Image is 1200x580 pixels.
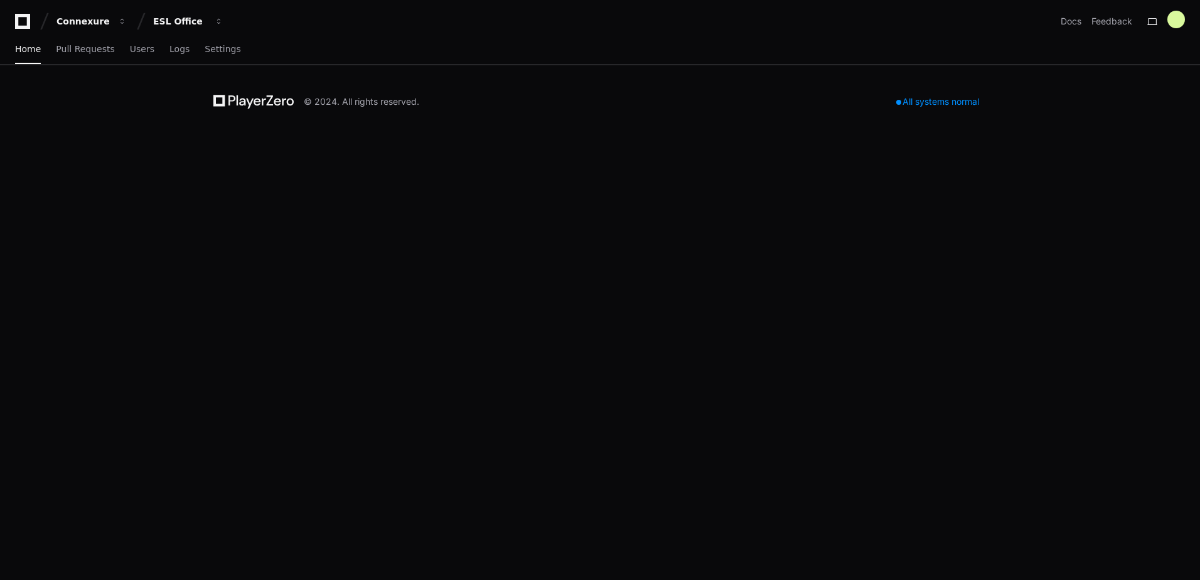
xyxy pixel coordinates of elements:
a: Users [130,35,154,64]
a: Home [15,35,41,64]
span: Logs [169,45,190,53]
a: Settings [205,35,240,64]
div: © 2024. All rights reserved. [304,95,419,108]
div: ESL Office [153,15,207,28]
button: Feedback [1091,15,1132,28]
div: Connexure [56,15,110,28]
div: All systems normal [889,93,987,110]
button: ESL Office [148,10,228,33]
span: Users [130,45,154,53]
a: Pull Requests [56,35,114,64]
span: Settings [205,45,240,53]
span: Pull Requests [56,45,114,53]
a: Docs [1061,15,1081,28]
button: Connexure [51,10,132,33]
a: Logs [169,35,190,64]
span: Home [15,45,41,53]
